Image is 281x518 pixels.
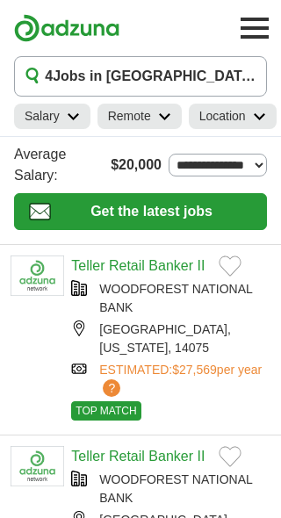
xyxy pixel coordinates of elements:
[199,107,246,126] h2: Location
[14,56,267,97] button: 4Jobs in [GEOGRAPHIC_DATA], [GEOGRAPHIC_DATA]
[51,201,252,222] span: Get the latest jobs
[71,449,205,464] a: Teller Retail Banker II
[189,104,277,129] a: Location
[71,471,270,507] div: WOODFOREST NATIONAL BANK
[14,14,119,42] img: Adzuna logo
[14,104,90,129] a: Salary
[219,255,241,277] button: Add to favorite jobs
[14,193,267,230] button: Get the latest jobs
[11,255,64,296] img: Company logo
[71,280,270,317] div: WOODFOREST NATIONAL BANK
[172,363,217,377] span: $27,569
[45,66,53,87] span: 4
[71,401,140,421] span: TOP MATCH
[103,379,120,397] span: ?
[71,320,270,357] div: [GEOGRAPHIC_DATA], [US_STATE], 14075
[11,446,64,486] img: Company logo
[111,155,162,176] span: $20,000
[99,361,270,398] a: ESTIMATED:$27,569per year?
[97,104,182,129] a: Remote
[14,144,267,186] div: Average Salary:
[71,258,205,273] a: Teller Retail Banker II
[219,446,241,467] button: Add to favorite jobs
[235,9,274,47] button: Toggle main navigation menu
[108,107,151,126] h2: Remote
[25,107,60,126] h2: Salary
[45,66,256,87] h1: Jobs in [GEOGRAPHIC_DATA], [GEOGRAPHIC_DATA]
